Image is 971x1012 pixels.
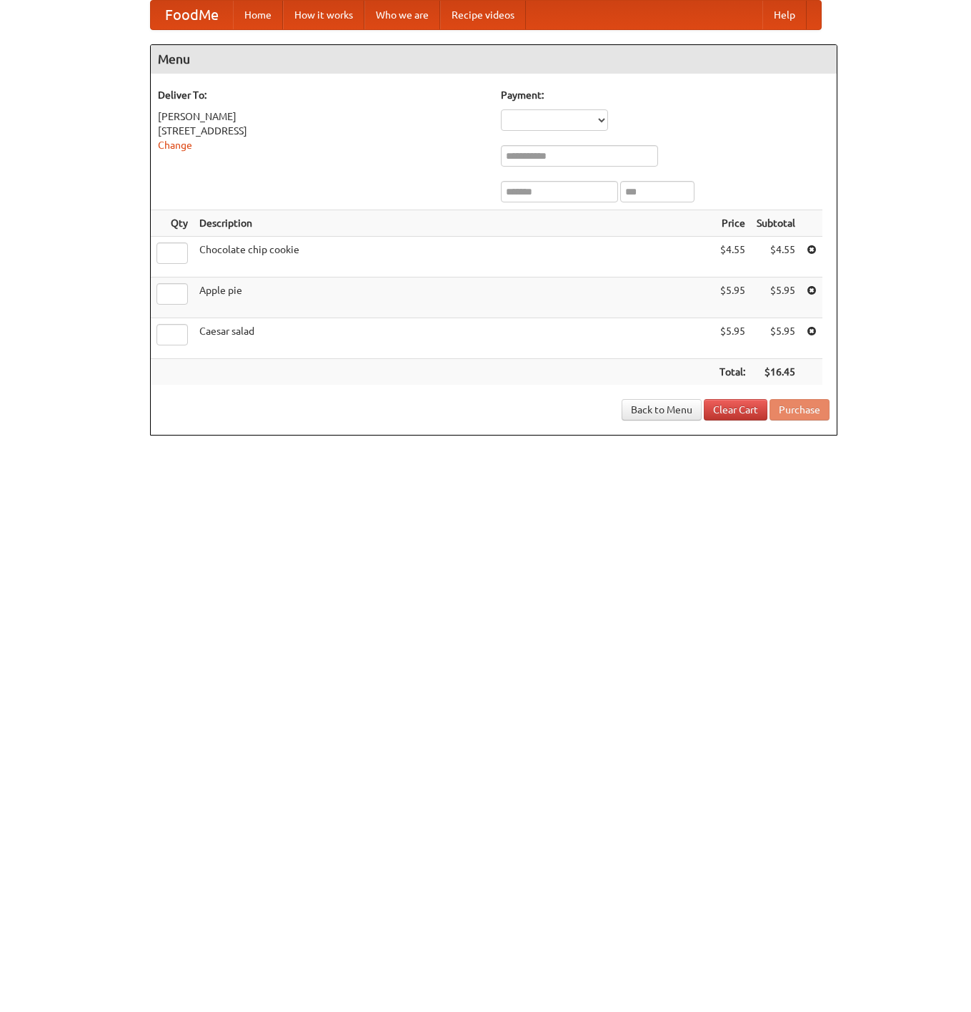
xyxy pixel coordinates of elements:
[714,277,751,318] td: $5.95
[714,237,751,277] td: $4.55
[751,237,801,277] td: $4.55
[158,109,487,124] div: [PERSON_NAME]
[151,210,194,237] th: Qty
[770,399,830,421] button: Purchase
[704,399,767,421] a: Clear Cart
[194,318,714,359] td: Caesar salad
[714,318,751,359] td: $5.95
[714,359,751,385] th: Total:
[751,277,801,318] td: $5.95
[283,1,364,29] a: How it works
[751,210,801,237] th: Subtotal
[751,359,801,385] th: $16.45
[233,1,283,29] a: Home
[751,318,801,359] td: $5.95
[762,1,807,29] a: Help
[194,277,714,318] td: Apple pie
[151,45,837,74] h4: Menu
[158,139,192,151] a: Change
[714,210,751,237] th: Price
[151,1,233,29] a: FoodMe
[158,88,487,102] h5: Deliver To:
[622,399,702,421] a: Back to Menu
[158,124,487,138] div: [STREET_ADDRESS]
[501,88,830,102] h5: Payment:
[440,1,526,29] a: Recipe videos
[194,237,714,277] td: Chocolate chip cookie
[364,1,440,29] a: Who we are
[194,210,714,237] th: Description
